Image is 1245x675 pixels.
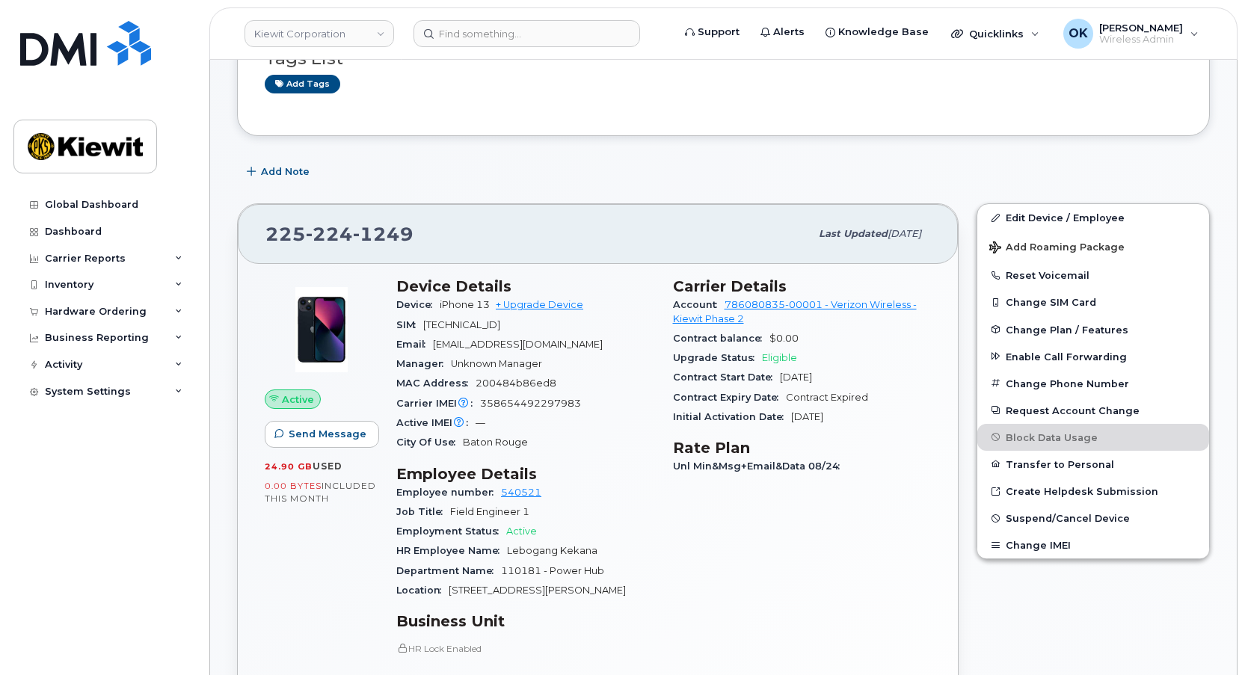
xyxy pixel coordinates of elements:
button: Change Plan / Features [977,316,1209,343]
div: Quicklinks [941,19,1050,49]
span: HR Employee Name [396,545,507,556]
span: Field Engineer 1 [450,506,529,517]
h3: Device Details [396,277,655,295]
button: Change SIM Card [977,289,1209,315]
span: Unl Min&Msg+Email&Data 08/24 [673,460,847,472]
span: Carrier IMEI [396,398,480,409]
span: Support [698,25,740,40]
span: Contract balance [673,333,769,344]
span: Device [396,299,440,310]
span: City Of Use [396,437,463,448]
a: Knowledge Base [815,17,939,47]
button: Add Roaming Package [977,231,1209,262]
span: [DATE] [791,411,823,422]
span: Quicklinks [969,28,1024,40]
span: Baton Rouge [463,437,528,448]
span: Upgrade Status [673,352,762,363]
span: Department Name [396,565,501,576]
span: [PERSON_NAME] [1099,22,1183,34]
span: 358654492297983 [480,398,581,409]
span: OK [1069,25,1088,43]
span: Eligible [762,352,797,363]
span: MAC Address [396,377,476,389]
span: Suspend/Cancel Device [1006,513,1130,524]
button: Suspend/Cancel Device [977,505,1209,531]
span: Account [673,299,725,310]
span: Lebogang Kekana [507,545,597,556]
h3: Rate Plan [673,439,932,457]
iframe: Messenger Launcher [1180,610,1234,664]
span: $0.00 [769,333,799,344]
span: 24.90 GB [265,461,313,472]
span: Location [396,585,449,596]
button: Send Message [265,421,379,448]
span: Initial Activation Date [673,411,791,422]
button: Reset Voicemail [977,262,1209,289]
span: 110181 - Power Hub [501,565,604,576]
span: 1249 [353,223,414,245]
a: 540521 [501,487,541,498]
a: Alerts [750,17,815,47]
a: Add tags [265,75,340,93]
span: [STREET_ADDRESS][PERSON_NAME] [449,585,626,596]
a: + Upgrade Device [496,299,583,310]
span: — [476,417,485,428]
span: [DATE] [780,372,812,383]
h3: Business Unit [396,612,655,630]
button: Enable Call Forwarding [977,343,1209,370]
a: Create Helpdesk Submission [977,478,1209,505]
span: Enable Call Forwarding [1006,351,1127,362]
input: Find something... [414,20,640,47]
span: Add Roaming Package [989,241,1125,256]
span: Knowledge Base [838,25,929,40]
span: Active [282,392,314,407]
span: 225 [265,223,414,245]
span: Job Title [396,506,450,517]
span: Employee number [396,487,501,498]
a: 786080835-00001 - Verizon Wireless - Kiewit Phase 2 [673,299,917,324]
span: Manager [396,358,451,369]
img: image20231002-3703462-1ig824h.jpeg [277,285,366,375]
span: Employment Status [396,525,506,537]
span: Change Plan / Features [1006,324,1128,335]
span: Add Note [261,164,310,179]
button: Change IMEI [977,531,1209,558]
a: Edit Device / Employee [977,204,1209,231]
span: Unknown Manager [451,358,542,369]
span: Last updated [819,228,888,239]
button: Transfer to Personal [977,451,1209,478]
span: 0.00 Bytes [265,481,322,491]
a: Kiewit Corporation [245,20,394,47]
span: Contract Start Date [673,372,780,383]
span: SIM [396,319,423,330]
span: [EMAIL_ADDRESS][DOMAIN_NAME] [433,339,603,350]
div: Olivia Keller [1053,19,1209,49]
button: Block Data Usage [977,424,1209,451]
span: 200484b86ed8 [476,377,556,389]
button: Add Note [237,158,322,185]
span: Contract Expiry Date [673,392,786,403]
span: 224 [306,223,353,245]
h3: Employee Details [396,465,655,483]
span: [DATE] [888,228,921,239]
span: Send Message [289,427,366,441]
span: used [313,460,342,472]
a: Support [674,17,750,47]
span: Wireless Admin [1099,34,1183,46]
p: HR Lock Enabled [396,642,655,655]
h3: Carrier Details [673,277,932,295]
span: [TECHNICAL_ID] [423,319,500,330]
button: Request Account Change [977,397,1209,424]
span: Email [396,339,433,350]
span: Active IMEI [396,417,476,428]
span: Alerts [773,25,805,40]
h3: Tags List [265,49,1182,68]
span: Active [506,525,537,537]
button: Change Phone Number [977,370,1209,397]
span: Contract Expired [786,392,868,403]
span: iPhone 13 [440,299,490,310]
